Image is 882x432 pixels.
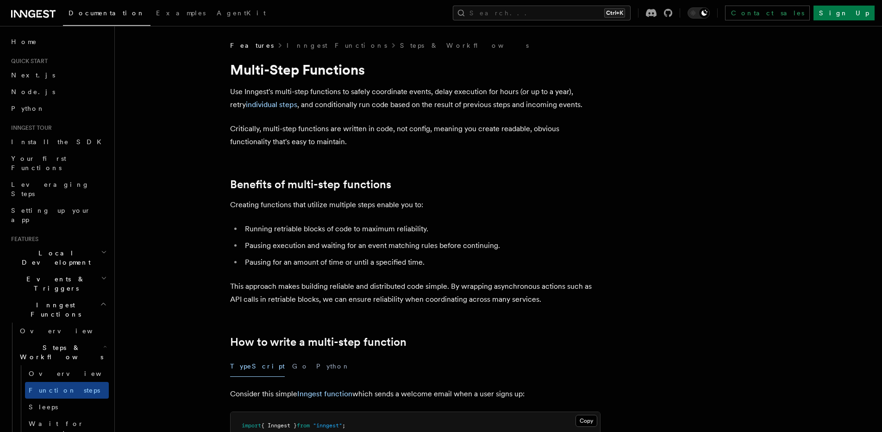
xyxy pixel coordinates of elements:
a: Documentation [63,3,150,26]
span: Events & Triggers [7,274,101,293]
span: Overview [29,370,124,377]
a: Leveraging Steps [7,176,109,202]
span: Home [11,37,37,46]
a: Next.js [7,67,109,83]
p: Consider this simple which sends a welcome email when a user signs up: [230,388,601,400]
a: Overview [25,365,109,382]
button: Search...Ctrl+K [453,6,631,20]
button: Copy [575,415,597,427]
kbd: Ctrl+K [604,8,625,18]
a: Your first Functions [7,150,109,176]
button: TypeScript [230,356,285,377]
a: Sign Up [813,6,875,20]
span: Overview [20,327,115,335]
a: Setting up your app [7,202,109,228]
span: Documentation [69,9,145,17]
span: Steps & Workflows [16,343,103,362]
span: Local Development [7,248,101,267]
a: Sleeps [25,399,109,415]
span: Setting up your app [11,207,91,223]
span: Sleeps [29,403,58,411]
a: Overview [16,323,109,339]
span: Function steps [29,387,100,394]
a: Steps & Workflows [400,41,529,50]
span: Inngest Functions [7,300,100,319]
span: "inngest" [313,422,342,429]
button: Toggle dark mode [688,7,710,19]
span: import [242,422,261,429]
span: Quick start [7,57,48,65]
a: Contact sales [725,6,810,20]
a: individual steps [246,100,297,109]
span: Inngest tour [7,124,52,132]
a: Examples [150,3,211,25]
a: Inngest Functions [287,41,387,50]
button: Go [292,356,309,377]
li: Pausing for an amount of time or until a specified time. [242,256,601,269]
a: Node.js [7,83,109,100]
a: Install the SDK [7,133,109,150]
span: Features [7,235,38,243]
span: Leveraging Steps [11,181,89,197]
p: Critically, multi-step functions are written in code, not config, meaning you create readable, ob... [230,122,601,148]
a: Python [7,100,109,117]
a: Benefits of multi-step functions [230,178,391,191]
a: Inngest function [297,389,352,398]
button: Inngest Functions [7,297,109,323]
span: Next.js [11,71,55,79]
a: How to write a multi-step function [230,336,407,349]
span: ; [342,422,345,429]
a: Function steps [25,382,109,399]
span: Features [230,41,274,50]
h1: Multi-Step Functions [230,61,601,78]
li: Pausing execution and waiting for an event matching rules before continuing. [242,239,601,252]
p: Use Inngest's multi-step functions to safely coordinate events, delay execution for hours (or up ... [230,85,601,111]
a: AgentKit [211,3,271,25]
button: Events & Triggers [7,271,109,297]
button: Python [316,356,350,377]
span: from [297,422,310,429]
button: Steps & Workflows [16,339,109,365]
span: AgentKit [217,9,266,17]
span: Python [11,105,45,112]
li: Running retriable blocks of code to maximum reliability. [242,222,601,235]
span: Your first Functions [11,155,66,172]
span: Install the SDK [11,138,107,146]
span: { Inngest } [261,422,297,429]
button: Local Development [7,245,109,271]
p: Creating functions that utilize multiple steps enable you to: [230,198,601,211]
span: Node.js [11,88,55,95]
span: Examples [156,9,206,17]
a: Home [7,33,109,50]
p: This approach makes building reliable and distributed code simple. By wrapping asynchronous actio... [230,280,601,306]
